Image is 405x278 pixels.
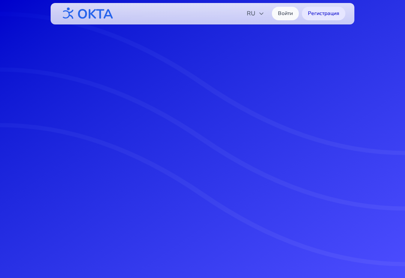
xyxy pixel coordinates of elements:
[60,4,114,23] img: OKTA logo
[247,9,264,18] span: RU
[272,7,299,20] a: Войти
[302,7,345,20] a: Регистрация
[242,6,269,21] button: RU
